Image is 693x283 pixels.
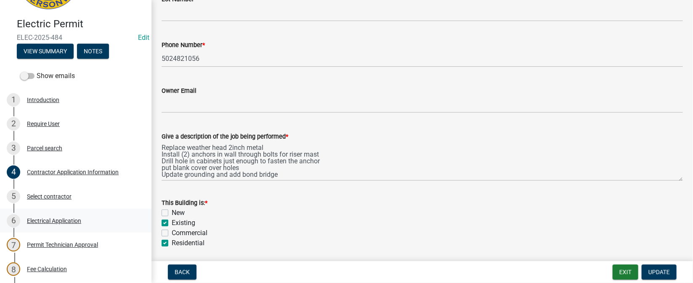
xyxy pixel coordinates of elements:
a: Edit [138,34,149,42]
div: Electrical Application [27,218,81,224]
wm-modal-confirm: Notes [77,48,109,55]
div: Fee Calculation [27,266,67,272]
label: This Building is: [162,200,207,206]
div: Contractor Application Information [27,169,119,175]
h4: Electric Permit [17,18,145,30]
div: 6 [7,214,20,228]
div: Permit Technician Approval [27,242,98,248]
span: Back [175,269,190,275]
button: Exit [613,265,638,280]
wm-modal-confirm: Edit Application Number [138,34,149,42]
label: Show emails [20,71,75,81]
span: Update [648,269,670,275]
label: Phone Number [162,42,205,48]
div: Introduction [27,97,59,103]
div: 5 [7,190,20,203]
div: 8 [7,262,20,276]
div: 4 [7,165,20,179]
div: Require User [27,121,60,127]
button: Back [168,265,196,280]
label: Give a description of the job being performed [162,134,288,140]
div: Select contractor [27,194,72,199]
div: 1 [7,93,20,107]
wm-modal-confirm: Summary [17,48,74,55]
button: View Summary [17,44,74,59]
div: Parcel search [27,145,62,151]
label: Existing [172,218,195,228]
label: Residential [172,238,204,248]
label: New [172,208,185,218]
button: Update [642,265,677,280]
div: 2 [7,117,20,131]
div: 3 [7,141,20,155]
div: 7 [7,238,20,252]
label: Owner Email [162,88,196,94]
span: ELEC-2025-484 [17,34,135,42]
button: Notes [77,44,109,59]
label: Commercial [172,228,207,238]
